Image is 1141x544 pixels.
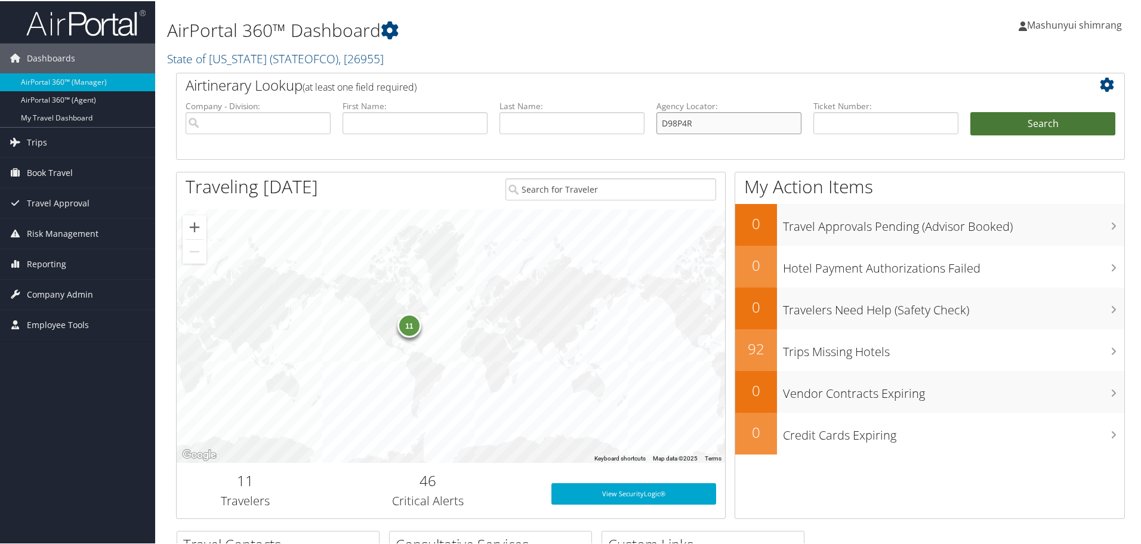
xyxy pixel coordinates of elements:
[27,279,93,308] span: Company Admin
[735,379,777,400] h2: 0
[735,370,1124,412] a: 0Vendor Contracts Expiring
[735,254,777,274] h2: 0
[1027,17,1122,30] span: Mashunyui shimrang
[397,312,421,336] div: 11
[180,446,219,462] a: Open this area in Google Maps (opens a new window)
[735,212,777,233] h2: 0
[783,378,1124,401] h3: Vendor Contracts Expiring
[167,17,812,42] h1: AirPortal 360™ Dashboard
[783,336,1124,359] h3: Trips Missing Hotels
[27,126,47,156] span: Trips
[783,253,1124,276] h3: Hotel Payment Authorizations Failed
[735,173,1124,198] h1: My Action Items
[783,420,1124,443] h3: Credit Cards Expiring
[338,50,384,66] span: , [ 26955 ]
[183,239,206,262] button: Zoom out
[186,99,331,111] label: Company - Division:
[594,453,646,462] button: Keyboard shortcuts
[735,296,777,316] h2: 0
[735,245,1124,286] a: 0Hotel Payment Authorizations Failed
[180,446,219,462] img: Google
[270,50,338,66] span: ( STATEOFCO )
[970,111,1115,135] button: Search
[27,187,90,217] span: Travel Approval
[27,157,73,187] span: Book Travel
[735,203,1124,245] a: 0Travel Approvals Pending (Advisor Booked)
[783,211,1124,234] h3: Travel Approvals Pending (Advisor Booked)
[735,328,1124,370] a: 92Trips Missing Hotels
[303,79,417,92] span: (at least one field required)
[735,338,777,358] h2: 92
[705,454,721,460] a: Terms (opens in new tab)
[735,421,777,441] h2: 0
[343,99,488,111] label: First Name:
[1019,6,1134,42] a: Mashunyui shimrang
[27,248,66,278] span: Reporting
[783,295,1124,317] h3: Travelers Need Help (Safety Check)
[167,50,384,66] a: State of [US_STATE]
[183,214,206,238] button: Zoom in
[323,492,534,508] h3: Critical Alerts
[505,177,716,199] input: Search for Traveler
[735,286,1124,328] a: 0Travelers Need Help (Safety Check)
[653,454,698,460] span: Map data ©2025
[323,469,534,490] h2: 46
[735,412,1124,453] a: 0Credit Cards Expiring
[186,469,305,490] h2: 11
[499,99,644,111] label: Last Name:
[551,482,716,503] a: View SecurityLogic®
[27,42,75,72] span: Dashboards
[186,74,1037,94] h2: Airtinerary Lookup
[27,218,98,248] span: Risk Management
[26,8,146,36] img: airportal-logo.png
[186,492,305,508] h3: Travelers
[27,309,89,339] span: Employee Tools
[186,173,318,198] h1: Traveling [DATE]
[813,99,958,111] label: Ticket Number:
[656,99,801,111] label: Agency Locator:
